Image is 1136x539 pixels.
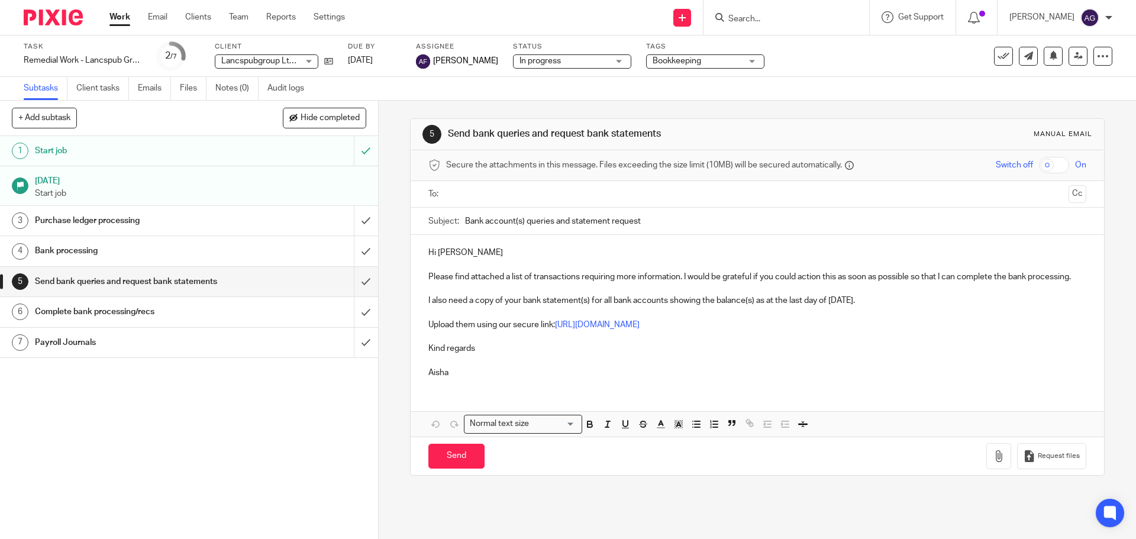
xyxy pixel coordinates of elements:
a: Subtasks [24,77,67,100]
span: Request files [1038,451,1080,461]
label: Status [513,42,631,51]
a: Team [229,11,248,23]
a: Work [109,11,130,23]
div: 3 [12,212,28,229]
button: Hide completed [283,108,366,128]
p: Aisha [428,367,1086,379]
span: [PERSON_NAME] [433,55,498,67]
button: + Add subtask [12,108,77,128]
a: Email [148,11,167,23]
a: Client tasks [76,77,129,100]
div: Manual email [1034,130,1092,139]
button: Cc [1069,185,1086,203]
p: Upload them using our secure link: [428,319,1086,331]
p: Kind regards [428,343,1086,354]
span: [DATE] [348,56,373,64]
a: [URL][DOMAIN_NAME] [555,321,640,329]
label: To: [428,188,441,200]
span: Secure the attachments in this message. Files exceeding the size limit (10MB) will be secured aut... [446,159,842,171]
label: Subject: [428,215,459,227]
label: Due by [348,42,401,51]
label: Assignee [416,42,498,51]
a: Emails [138,77,171,100]
div: 5 [12,273,28,290]
a: Notes (0) [215,77,259,100]
p: Hi [PERSON_NAME] [428,247,1086,259]
img: Pixie [24,9,83,25]
a: Clients [185,11,211,23]
span: On [1075,159,1086,171]
label: Client [215,42,333,51]
h1: Send bank queries and request bank statements [448,128,783,140]
h1: Send bank queries and request bank statements [35,273,240,291]
a: Files [180,77,206,100]
div: 4 [12,243,28,260]
small: /7 [170,53,177,60]
span: Hide completed [301,114,360,123]
div: 6 [12,304,28,320]
input: Search [727,14,834,25]
span: Bookkeeping [653,57,701,65]
h1: Complete bank processing/recs [35,303,240,321]
a: Reports [266,11,296,23]
div: Search for option [464,415,582,433]
h1: Bank processing [35,242,240,260]
span: Lancspubgroup Ltd t/a Euxton [PERSON_NAME] [221,57,401,65]
h1: Start job [35,142,240,160]
h1: Purchase ledger processing [35,212,240,230]
p: [PERSON_NAME] [1009,11,1074,23]
label: Task [24,42,142,51]
p: Start job [35,188,366,199]
h1: [DATE] [35,172,366,187]
button: Request files [1017,443,1086,470]
div: 5 [422,125,441,144]
img: svg%3E [1080,8,1099,27]
input: Send [428,444,485,469]
h1: Payroll Journals [35,334,240,351]
a: Audit logs [267,77,313,100]
span: Normal text size [467,418,531,430]
div: Remedial Work - Lancspub Group Ltd [24,54,142,66]
span: Switch off [996,159,1033,171]
div: 2 [165,49,177,63]
p: I also need a copy of your bank statement(s) for all bank accounts showing the balance(s) as at t... [428,295,1086,306]
span: In progress [519,57,561,65]
input: Search for option [532,418,575,430]
p: Please find attached a list of transactions requiring more information. I would be grateful if yo... [428,271,1086,283]
label: Tags [646,42,764,51]
img: svg%3E [416,54,430,69]
span: Get Support [898,13,944,21]
div: 7 [12,334,28,351]
div: 1 [12,143,28,159]
a: Settings [314,11,345,23]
